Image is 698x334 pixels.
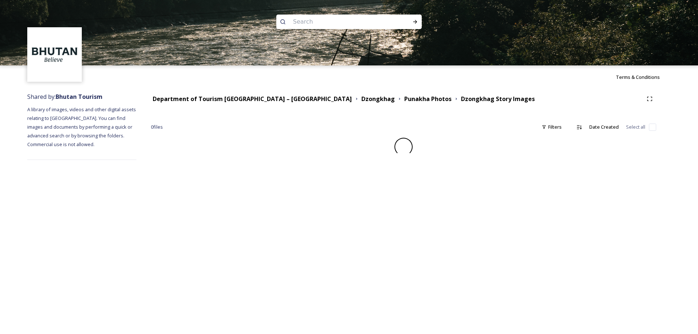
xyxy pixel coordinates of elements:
[151,124,163,130] span: 0 file s
[616,73,671,81] a: Terms & Conditions
[56,93,103,101] strong: Bhutan Tourism
[461,95,535,103] strong: Dzongkhag Story Images
[586,120,622,134] div: Date Created
[153,95,352,103] strong: Department of Tourism [GEOGRAPHIC_DATA] – [GEOGRAPHIC_DATA]
[27,93,103,101] span: Shared by:
[626,124,645,130] span: Select all
[404,95,452,103] strong: Punakha Photos
[361,95,395,103] strong: Dzongkhag
[289,14,389,30] input: Search
[616,74,660,80] span: Terms & Conditions
[27,106,137,148] span: A library of images, videos and other digital assets relating to [GEOGRAPHIC_DATA]. You can find ...
[538,120,565,134] div: Filters
[28,28,81,81] img: BT_Logo_BB_Lockup_CMYK_High%2520Res.jpg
